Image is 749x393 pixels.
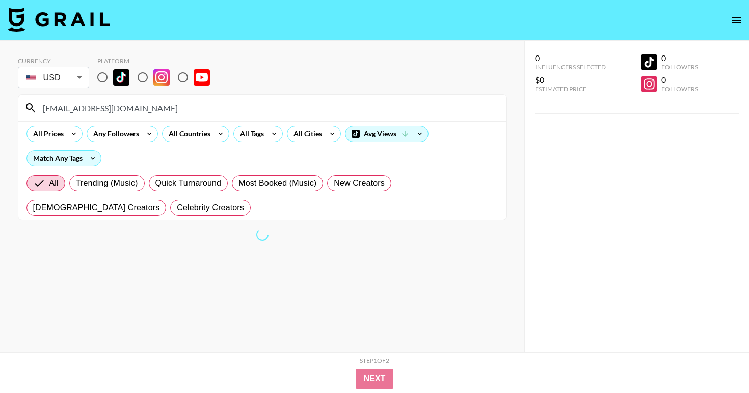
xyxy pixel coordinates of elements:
input: Search by User Name [37,100,500,116]
div: Platform [97,57,218,65]
span: Trending (Music) [76,177,138,189]
img: YouTube [194,69,210,86]
div: Currency [18,57,89,65]
div: 0 [535,53,606,63]
div: Followers [661,85,698,93]
div: Followers [661,63,698,71]
div: USD [20,69,87,87]
span: [DEMOGRAPHIC_DATA] Creators [33,202,160,214]
div: 0 [661,75,698,85]
div: 0 [661,53,698,63]
div: All Tags [234,126,266,142]
button: open drawer [727,10,747,31]
img: TikTok [113,69,129,86]
button: Next [356,369,394,389]
div: Match Any Tags [27,151,101,166]
span: Celebrity Creators [177,202,244,214]
div: Estimated Price [535,85,606,93]
div: Avg Views [345,126,428,142]
span: Quick Turnaround [155,177,222,189]
div: $0 [535,75,606,85]
img: Grail Talent [8,7,110,32]
span: Most Booked (Music) [238,177,316,189]
div: All Countries [163,126,212,142]
img: Instagram [153,69,170,86]
span: Refreshing bookers, clients, countries, tags, cities, talent, talent... [256,228,269,241]
div: All Prices [27,126,66,142]
div: All Cities [287,126,324,142]
span: New Creators [334,177,385,189]
div: Step 1 of 2 [360,357,389,364]
div: Any Followers [87,126,141,142]
div: Influencers Selected [535,63,606,71]
span: All [49,177,59,189]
